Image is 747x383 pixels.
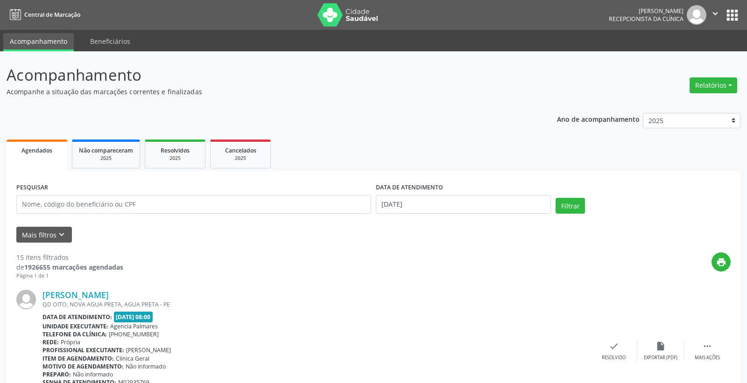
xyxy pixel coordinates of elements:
i:  [702,341,712,351]
i:  [710,8,720,19]
button: print [712,252,731,272]
span: Central de Marcação [24,11,80,19]
b: Motivo de agendamento: [42,362,124,370]
div: QD OITO, NOVA AGUA PRETA, AGUA PRETA - PE [42,300,591,308]
span: Clinica Geral [116,355,149,362]
a: Central de Marcação [7,7,80,22]
b: Item de agendamento: [42,355,114,362]
label: DATA DE ATENDIMENTO [376,181,443,195]
button: Mais filtroskeyboard_arrow_down [16,227,72,243]
span: Resolvidos [161,146,190,154]
span: Não compareceram [79,146,133,154]
div: Resolvido [602,355,626,361]
p: Acompanhamento [7,63,520,87]
span: Agendados [21,146,52,154]
div: [PERSON_NAME] [609,7,684,15]
i: print [716,257,726,267]
span: Agencia Palmares [110,322,158,330]
img: img [16,290,36,309]
button: apps [724,7,740,23]
b: Profissional executante: [42,346,124,354]
b: Preparo: [42,370,71,378]
a: Acompanhamento [3,33,74,51]
span: Recepcionista da clínica [609,15,684,23]
div: de [16,262,123,272]
i: check [609,341,619,351]
button: Filtrar [556,198,585,214]
div: Mais ações [695,355,720,361]
span: Cancelados [225,146,256,154]
div: 2025 [79,155,133,162]
p: Ano de acompanhamento [557,113,640,125]
div: 15 itens filtrados [16,252,123,262]
span: Não informado [126,362,166,370]
span: Própria [61,338,80,346]
i: keyboard_arrow_down [56,230,67,240]
img: img [687,5,706,25]
b: Unidade executante: [42,322,108,330]
a: Beneficiários [84,33,137,49]
button:  [706,5,724,25]
input: Selecione um intervalo [376,195,551,214]
b: Rede: [42,338,59,346]
div: 2025 [217,155,264,162]
label: PESQUISAR [16,181,48,195]
span: [DATE] 08:00 [114,312,153,322]
span: [PERSON_NAME] [126,346,171,354]
button: Relatórios [690,77,737,93]
input: Nome, código do beneficiário ou CPF [16,195,371,214]
span: Não informado [73,370,113,378]
strong: 1926655 marcações agendadas [24,263,123,272]
b: Telefone da clínica: [42,330,107,338]
b: Data de atendimento: [42,313,112,321]
span: [PHONE_NUMBER] [109,330,159,338]
div: 2025 [152,155,198,162]
p: Acompanhe a situação das marcações correntes e finalizadas [7,87,520,97]
i: insert_drive_file [655,341,666,351]
a: [PERSON_NAME] [42,290,109,300]
div: Página 1 de 1 [16,272,123,280]
div: Exportar (PDF) [644,355,677,361]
